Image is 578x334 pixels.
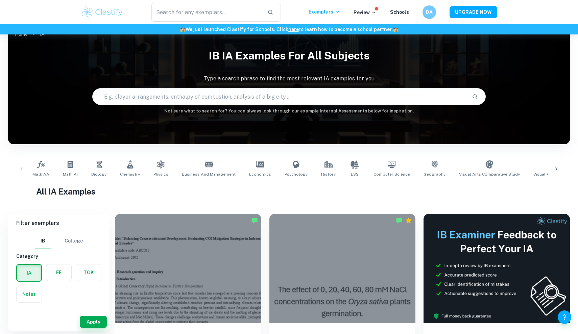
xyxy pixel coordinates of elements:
[8,214,110,233] h6: Filter exemplars
[321,171,336,177] span: History
[81,5,124,19] img: Clastify logo
[424,214,570,323] img: Thumbnail
[93,87,466,106] input: E.g. player arrangements, enthalpy of combustion, analysis of a big city...
[285,171,308,177] span: Psychology
[424,171,445,177] span: Geography
[180,27,186,32] span: 🏫
[91,171,106,177] span: Biology
[450,6,497,18] button: UPGRADE NOW
[32,171,49,177] span: Math AA
[309,8,340,16] p: Exemplars
[35,233,83,249] div: Filter type choice
[65,233,83,249] button: College
[36,185,542,198] h1: All IA Examples
[393,27,399,32] span: 🏫
[46,264,71,281] button: EE
[1,26,577,33] h6: We just launched Clastify for Schools. Click to learn how to become a school partner.
[423,5,436,19] button: DA
[8,108,570,114] h6: Not sure what to search for? You can always look through our example Internal Assessments below f...
[351,171,359,177] span: ESS
[17,265,41,281] button: IA
[120,171,140,177] span: Chemistry
[354,9,377,16] p: Review
[151,3,262,22] input: Search for any exemplars...
[182,171,236,177] span: Business and Management
[374,171,410,177] span: Computer Science
[35,233,51,249] button: IB
[16,253,101,260] h6: Category
[17,286,42,302] button: Notes
[80,316,107,328] button: Apply
[558,310,571,324] button: Help and Feedback
[288,27,299,32] a: here
[396,217,403,224] img: Marked
[426,8,433,16] h6: DA
[249,171,271,177] span: Economics
[459,171,520,177] span: Visual Arts Comparative Study
[469,91,481,102] button: Search
[390,9,409,15] a: Schools
[76,264,101,281] button: TOK
[405,217,412,224] div: Premium
[8,45,570,67] h1: IB IA examples for all subjects
[153,171,168,177] span: Physics
[8,75,570,83] p: Type a search phrase to find the most relevant IA examples for you
[251,217,258,224] img: Marked
[63,171,78,177] span: Math AI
